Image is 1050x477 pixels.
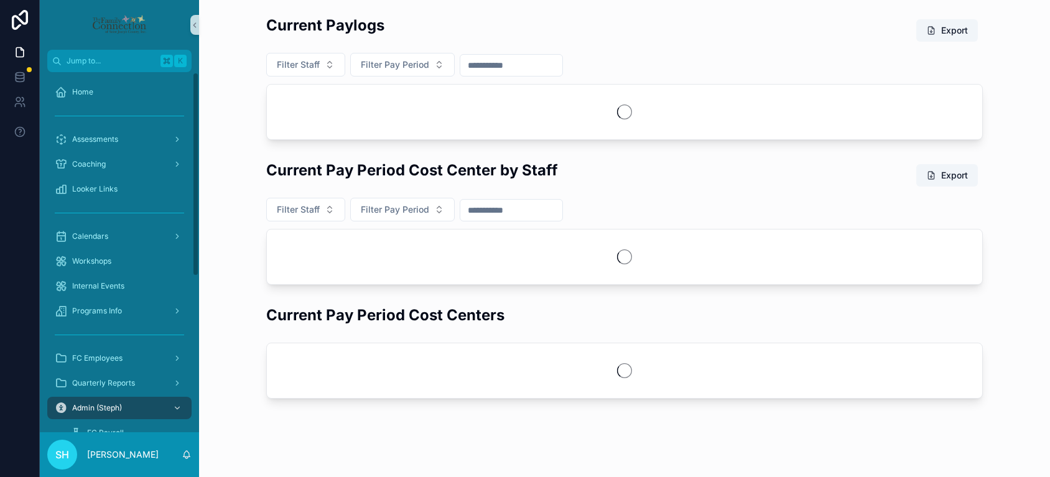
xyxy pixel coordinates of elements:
span: Jump to... [67,56,156,66]
img: App logo [91,15,147,35]
h2: Current Paylogs [266,15,384,35]
span: Quarterly Reports [72,378,135,388]
span: SH [55,447,69,462]
span: Internal Events [72,281,124,291]
p: [PERSON_NAME] [87,448,159,461]
a: Calendars [47,225,192,248]
span: Filter Staff [277,58,320,71]
span: Filter Staff [277,203,320,216]
button: Select Button [350,198,455,221]
button: Select Button [266,53,345,76]
span: Looker Links [72,184,118,194]
span: Assessments [72,134,118,144]
div: scrollable content [40,72,199,432]
a: Internal Events [47,275,192,297]
a: Admin (Steph) [47,397,192,419]
button: Export [916,19,978,42]
a: Quarterly Reports [47,372,192,394]
span: Filter Pay Period [361,58,429,71]
a: Programs Info [47,300,192,322]
span: Filter Pay Period [361,203,429,216]
span: Workshops [72,256,111,266]
button: Export [916,164,978,187]
h2: Current Pay Period Cost Center by Staff [266,160,558,180]
button: Select Button [266,198,345,221]
a: Assessments [47,128,192,151]
a: Home [47,81,192,103]
span: Programs Info [72,306,122,316]
span: Admin (Steph) [72,403,122,413]
button: Jump to...K [47,50,192,72]
span: Calendars [72,231,108,241]
span: FC Employees [72,353,123,363]
a: Coaching [47,153,192,175]
span: K [175,56,185,66]
h2: Current Pay Period Cost Centers [266,305,504,325]
span: FC Payroll [87,428,124,438]
a: FC Employees [47,347,192,369]
a: Workshops [47,250,192,272]
span: Home [72,87,93,97]
a: Looker Links [47,178,192,200]
span: Coaching [72,159,106,169]
button: Select Button [350,53,455,76]
a: FC Payroll [62,422,192,444]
